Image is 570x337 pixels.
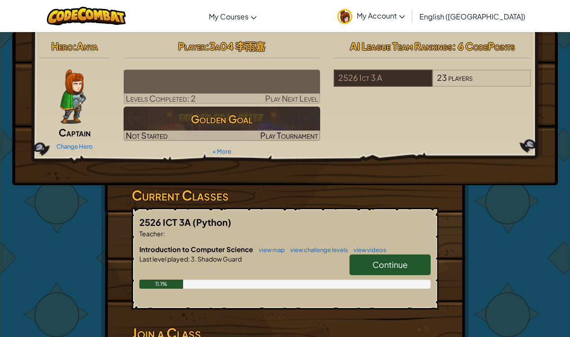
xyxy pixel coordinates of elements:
[132,185,438,206] h3: Current Classes
[419,12,525,21] span: English ([GEOGRAPHIC_DATA])
[56,143,93,150] a: Change Hero
[124,109,321,129] h3: Golden Goal
[139,216,193,228] span: 2526 ICT 3A
[188,255,190,263] span: :
[337,9,352,24] img: avatar
[126,130,168,140] span: Not Started
[204,4,261,28] a: My Courses
[139,255,188,263] span: Last level played
[139,245,254,253] span: Introduction to Computer Science
[452,40,515,52] span: : 6 CodePoints
[415,4,530,28] a: English ([GEOGRAPHIC_DATA])
[333,2,409,30] a: My Account
[209,40,265,52] span: 3a04 李雨嘉
[212,148,231,155] a: + More
[193,216,231,228] span: (Python)
[357,11,405,20] span: My Account
[124,107,321,141] img: Golden Goal
[437,72,447,83] span: 23
[60,70,86,124] img: captain-pose.png
[254,246,285,253] a: view map
[265,93,318,103] span: Play Next Level
[178,40,206,52] span: Player
[286,246,348,253] a: view challenge levels
[349,246,386,253] a: view videos
[59,126,91,139] span: Captain
[47,7,126,25] img: CodeCombat logo
[124,107,321,141] a: Golden GoalNot StartedPlay Tournament
[260,130,318,140] span: Play Tournament
[197,255,242,263] span: Shadow Guard
[334,70,432,87] div: 2526 Ict 3 A
[372,259,408,270] span: Continue
[448,72,473,83] span: players
[163,229,165,238] span: :
[350,40,452,52] span: AI League Team Rankings
[126,93,196,103] span: Levels Completed: 2
[190,255,197,263] span: 3.
[139,229,163,238] span: Teacher
[334,78,531,89] a: 2526 Ict 3 A23players
[73,40,77,52] span: :
[209,12,248,21] span: My Courses
[77,40,98,52] span: Anya
[139,280,183,289] div: 11.1%
[124,70,321,104] a: Play Next Level
[206,40,209,52] span: :
[51,40,73,52] span: Hero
